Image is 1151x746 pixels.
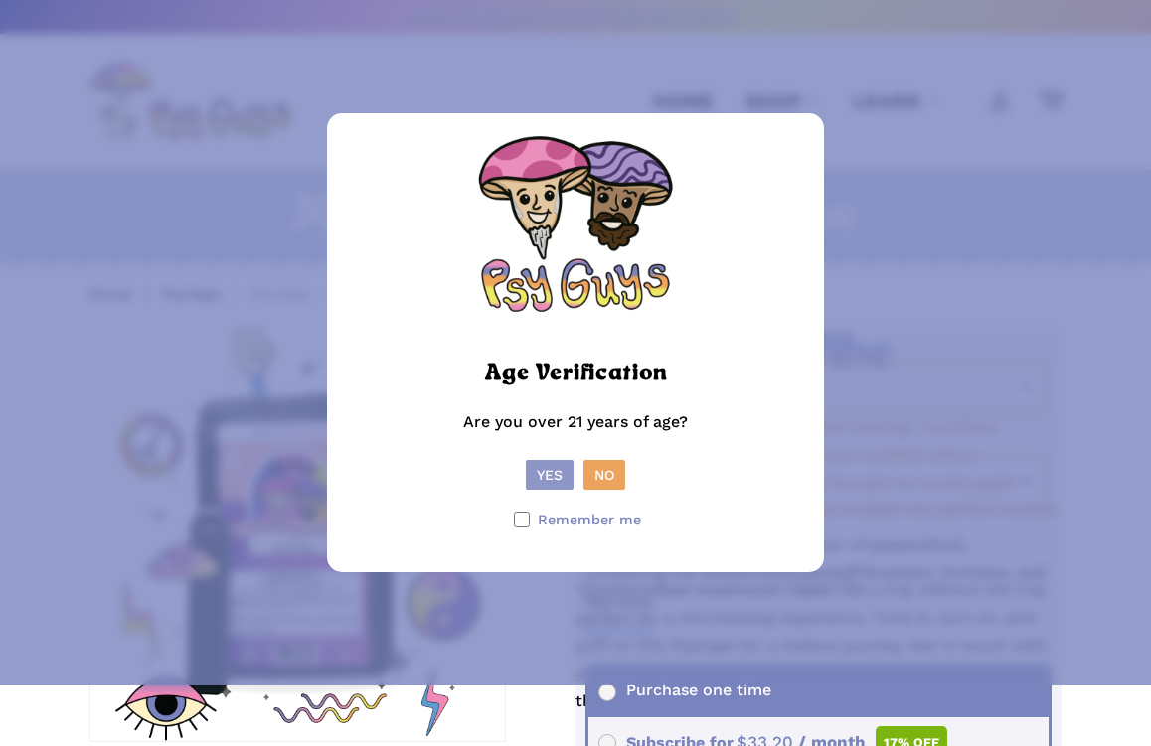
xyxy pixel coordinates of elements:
[347,408,804,460] p: Are you over 21 years of age?
[598,680,771,699] span: Purchase one time
[476,133,675,332] img: Psy Guys Logo
[538,506,641,533] span: Remember me
[526,460,574,490] button: Yes
[514,512,530,527] input: Remember me
[485,357,667,392] h2: Age Verification
[583,460,625,490] button: No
